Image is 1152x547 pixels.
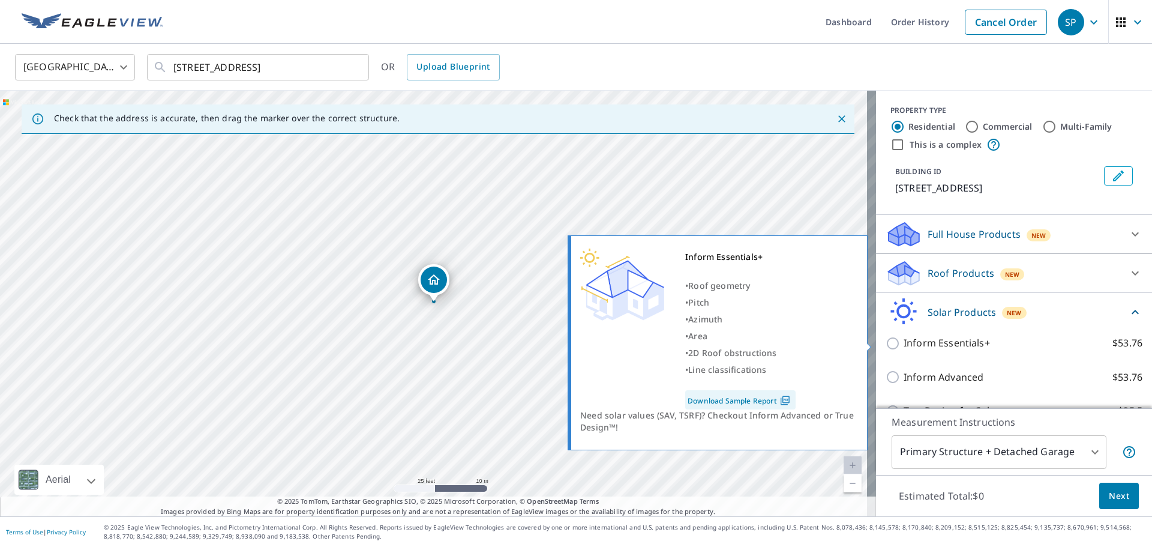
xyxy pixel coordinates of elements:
div: Full House ProductsNew [886,220,1142,249]
a: Cancel Order [965,10,1047,35]
p: Inform Essentials+ [904,336,990,351]
p: $53.76 [1112,336,1142,351]
span: Line classifications [688,364,766,375]
a: Current Level 20, Zoom In Disabled [844,456,862,474]
img: EV Logo [22,13,163,31]
p: Check that the address is accurate, then drag the marker over the correct structure. [54,113,400,124]
img: Pdf Icon [777,395,793,406]
p: Measurement Instructions [892,415,1136,429]
p: TrueDesign for Sales [904,403,1000,419]
div: Solar ProductsNew [886,298,1142,326]
div: SP [1058,9,1084,35]
div: Dropped pin, building 1, Residential property, 10 Rygate Ave Woodbury, NJ 08096 [418,264,449,301]
div: • [685,328,796,345]
span: Azimuth [688,313,722,325]
a: Privacy Policy [47,528,86,536]
label: Residential [908,121,955,133]
span: Next [1109,489,1129,504]
button: Close [834,111,850,127]
label: Multi-Family [1060,121,1112,133]
div: • [685,345,796,361]
div: Roof ProductsNew [886,259,1142,288]
a: Download Sample Report [685,390,796,409]
label: Commercial [983,121,1033,133]
p: Estimated Total: $0 [889,483,994,509]
label: This is a complex [910,139,982,151]
span: 2D Roof obstructions [688,347,776,358]
p: Roof Products [928,266,994,280]
p: $25.5 [1118,403,1142,419]
p: Full House Products [928,227,1021,241]
div: • [685,311,796,328]
a: Terms [580,497,599,506]
div: Primary Structure + Detached Garage [892,435,1106,469]
div: Need solar values (SAV, TSRF)? Checkout Inform Advanced or True Design™! [580,409,858,434]
p: © 2025 Eagle View Technologies, Inc. and Pictometry International Corp. All Rights Reserved. Repo... [104,523,1146,541]
div: Aerial [14,465,104,495]
div: Aerial [42,465,74,495]
p: Inform Advanced [904,370,983,385]
div: Inform Essentials+ [685,249,796,265]
img: Premium [580,249,664,321]
p: Solar Products [928,305,996,319]
span: Roof geometry [688,280,750,291]
div: [GEOGRAPHIC_DATA] [15,50,135,84]
span: New [1005,270,1020,279]
a: OpenStreetMap [527,497,577,506]
input: Search by address or latitude-longitude [173,50,344,84]
span: © 2025 TomTom, Earthstar Geographics SIO, © 2025 Microsoft Corporation, © [277,497,599,507]
button: Edit building 1 [1104,166,1133,186]
div: • [685,361,796,378]
a: Terms of Use [6,528,43,536]
div: • [685,294,796,311]
div: PROPERTY TYPE [890,105,1138,116]
div: OR [381,54,500,80]
button: Next [1099,483,1139,510]
span: Your report will include the primary structure and a detached garage if one exists. [1122,445,1136,459]
a: Current Level 20, Zoom Out [844,474,862,492]
p: $53.76 [1112,370,1142,385]
a: Upload Blueprint [407,54,499,80]
span: Pitch [688,297,709,308]
span: New [1031,231,1046,240]
p: | [6,528,86,536]
span: Area [688,330,707,342]
span: New [1007,308,1022,318]
p: BUILDING ID [895,166,941,177]
p: [STREET_ADDRESS] [895,181,1099,195]
span: Upload Blueprint [416,59,490,74]
div: • [685,277,796,294]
